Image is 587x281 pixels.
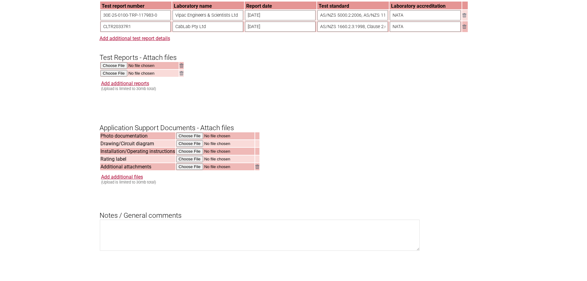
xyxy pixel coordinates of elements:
[101,180,156,184] small: (Upload is limited to 30mb total)
[255,165,259,169] img: Remove
[100,2,172,9] th: Test report number
[463,25,466,29] img: Remove
[180,71,183,75] img: Remove
[101,86,156,91] small: (Upload is limited to 30mb total)
[463,13,466,17] img: Remove
[100,113,488,132] h3: Application Support Documents - Attach files
[100,155,175,163] td: Rating label
[100,35,170,41] a: Add additional test report details
[101,174,143,180] a: Add additional files
[389,2,462,9] th: Laboratory accreditation
[100,140,175,147] td: Drawing/Circuit diagram
[317,2,389,9] th: Test standard
[100,43,488,62] h3: Test Reports - Attach files
[101,81,149,86] a: Add additional reports
[100,132,175,139] td: Photo documentation
[172,2,244,9] th: Laboratory name
[100,163,175,170] td: Additional attachments
[100,148,175,155] td: Installation/Operating instructions
[245,2,316,9] th: Report date
[100,201,488,219] h3: Notes / General comments
[180,64,183,68] img: Remove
